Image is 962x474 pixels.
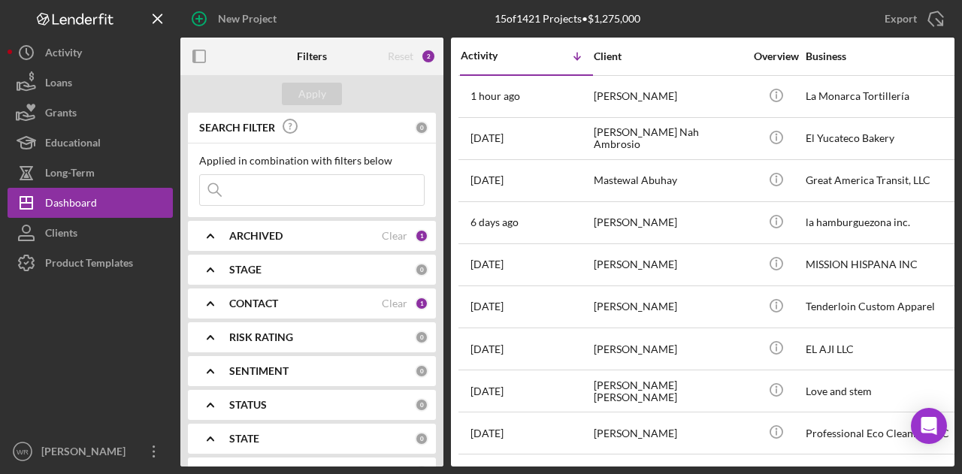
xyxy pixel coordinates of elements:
div: [PERSON_NAME] [594,245,744,285]
div: Product Templates [45,248,133,282]
b: SENTIMENT [229,365,289,377]
time: 2025-08-19 17:53 [470,90,520,102]
div: Clients [45,218,77,252]
div: Open Intercom Messenger [911,408,947,444]
button: Export [870,4,954,34]
div: Applied in combination with filters below [199,155,425,167]
div: [PERSON_NAME] [594,287,744,327]
div: Activity [461,50,527,62]
time: 2025-08-12 19:41 [470,258,504,270]
b: Filters [297,50,327,62]
div: Clear [382,230,407,242]
div: [PERSON_NAME] [38,436,135,470]
div: 2 [421,49,436,64]
div: Professional Eco Cleaning, LLC [806,413,956,453]
div: Great America Transit, LLC [806,161,956,201]
b: STAGE [229,264,262,276]
button: WR[PERSON_NAME] [8,436,173,466]
div: New Project [218,4,277,34]
div: Clear [382,297,407,309]
div: 0 [415,398,428,412]
time: 2025-08-12 13:15 [470,300,504,312]
time: 2025-08-11 23:35 [470,343,504,355]
div: EL AJI LLC [806,329,956,369]
div: [PERSON_NAME] [594,77,744,116]
div: 0 [415,263,428,276]
div: [PERSON_NAME] [594,203,744,243]
div: 0 [415,364,428,378]
div: [PERSON_NAME] Nah Ambrosio [594,119,744,159]
button: Dashboard [8,188,173,218]
button: Apply [282,83,342,105]
time: 2025-08-15 08:00 [470,132,504,144]
div: 0 [415,121,428,134]
button: Loans [8,68,173,98]
div: Long-Term [45,158,95,192]
button: Educational [8,128,173,158]
time: 2025-08-13 19:21 [470,216,519,228]
div: la hamburguezona inc. [806,203,956,243]
div: Love and stem [806,371,956,411]
b: RISK RATING [229,331,293,343]
button: Long-Term [8,158,173,188]
div: Client [594,50,744,62]
div: La Monarca Tortillería [806,77,956,116]
b: STATUS [229,399,267,411]
button: New Project [180,4,292,34]
div: Apply [298,83,326,105]
div: Activity [45,38,82,71]
b: ARCHIVED [229,230,283,242]
div: Tenderloin Custom Apparel [806,287,956,327]
time: 2025-08-05 23:42 [470,427,504,439]
div: El Yucateco Bakery [806,119,956,159]
button: Activity [8,38,173,68]
button: Product Templates [8,248,173,278]
div: Dashboard [45,188,97,222]
div: Loans [45,68,72,101]
button: Clients [8,218,173,248]
div: Export [885,4,917,34]
div: Business [806,50,956,62]
div: Grants [45,98,77,131]
b: SEARCH FILTER [199,122,275,134]
div: Educational [45,128,101,162]
div: 15 of 1421 Projects • $1,275,000 [495,13,640,25]
div: [PERSON_NAME] [594,413,744,453]
div: [PERSON_NAME] [594,329,744,369]
div: Reset [388,50,413,62]
div: 1 [415,297,428,310]
div: 1 [415,229,428,243]
text: WR [17,448,29,456]
div: 0 [415,432,428,445]
button: Grants [8,98,173,128]
b: CONTACT [229,297,278,309]
div: 0 [415,331,428,344]
b: STATE [229,433,259,445]
div: Mastewal Abuhay [594,161,744,201]
div: Overview [748,50,804,62]
time: 2025-08-14 11:32 [470,174,504,186]
div: MISSION HISPANA INC [806,245,956,285]
time: 2025-08-06 21:59 [470,385,504,397]
div: [PERSON_NAME] [PERSON_NAME] [594,371,744,411]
